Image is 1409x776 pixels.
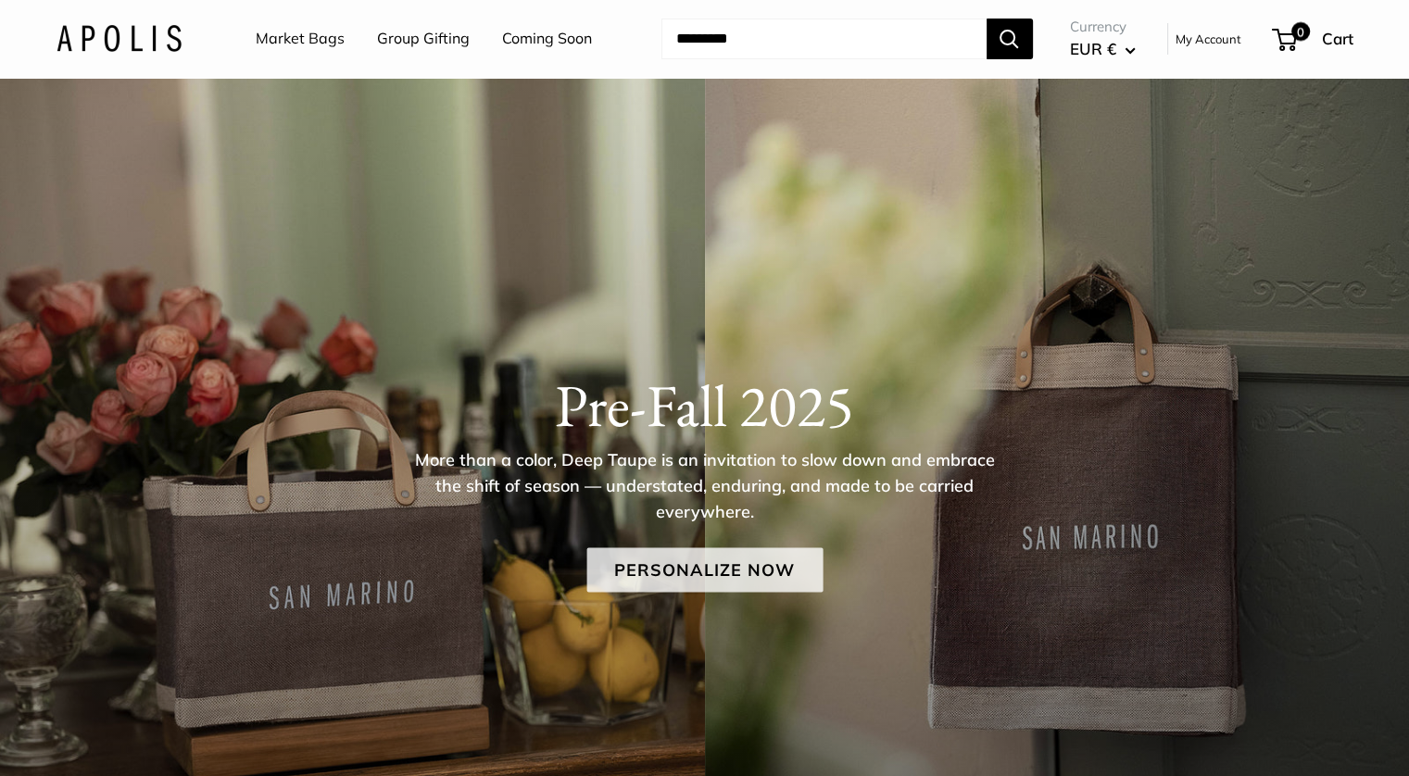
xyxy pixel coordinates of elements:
a: Group Gifting [377,25,470,53]
button: Search [987,19,1033,59]
span: Cart [1322,29,1353,48]
input: Search... [661,19,987,59]
p: More than a color, Deep Taupe is an invitation to slow down and embrace the shift of season — und... [404,446,1006,524]
a: 0 Cart [1274,24,1353,54]
img: Apolis [57,25,182,52]
a: Market Bags [256,25,345,53]
span: EUR € [1070,39,1116,58]
span: 0 [1290,22,1309,41]
a: Coming Soon [502,25,592,53]
button: EUR € [1070,34,1136,64]
h1: Pre-Fall 2025 [57,369,1353,440]
span: Currency [1070,14,1136,40]
a: Personalize Now [586,547,823,592]
a: My Account [1176,28,1241,50]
